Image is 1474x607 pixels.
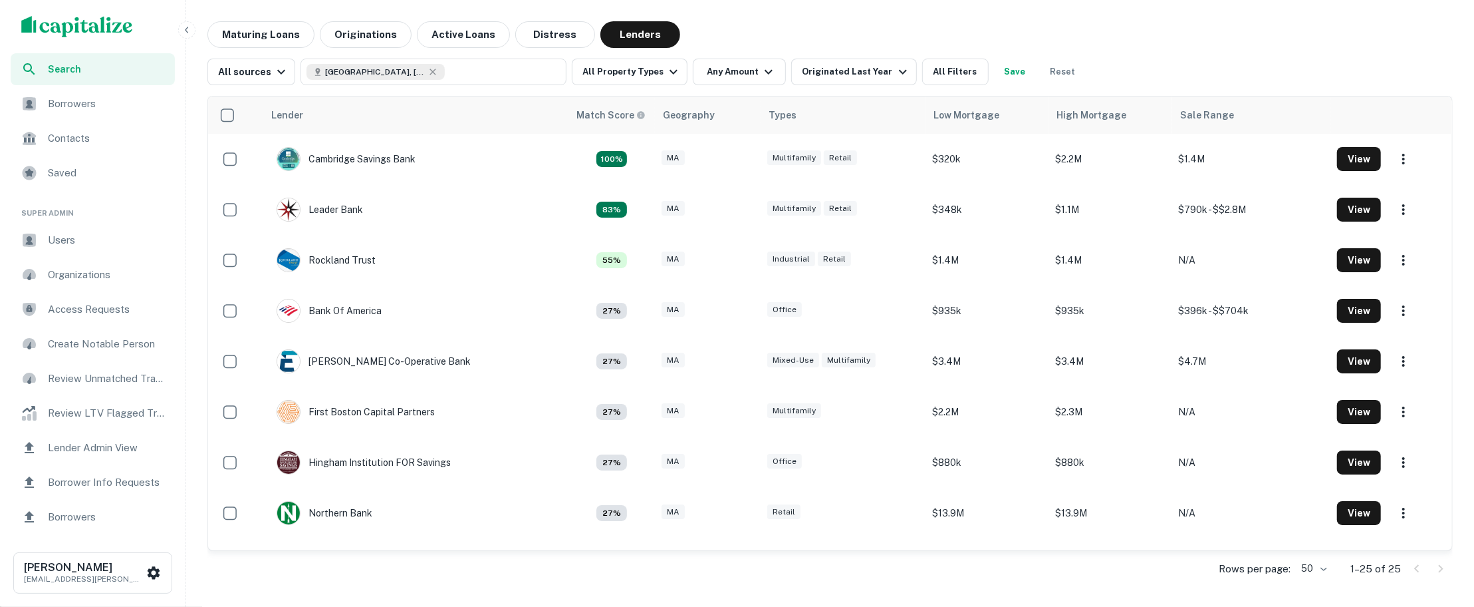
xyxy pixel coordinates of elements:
[925,387,1048,437] td: $2.2M
[1172,286,1330,336] td: $396k - $$704k
[925,538,1048,589] td: $980k
[791,59,916,85] button: Originated Last Year
[263,97,569,134] th: Lender
[48,232,167,248] span: Users
[1172,97,1330,134] th: Sale Range
[596,151,627,167] div: Matching Properties: 13, hasApolloMatch: undefined
[596,252,627,268] div: Matching Properties: 4, hasApolloMatch: undefined
[277,300,300,322] img: picture
[277,401,300,423] img: picture
[11,88,175,120] a: Borrowers
[277,502,300,524] img: picture
[1048,184,1171,235] td: $1.1M
[1172,235,1330,286] td: N/A
[1048,235,1171,286] td: $1.4M
[1048,488,1171,538] td: $13.9M
[1337,451,1381,475] button: View
[600,21,680,48] button: Lenders
[1350,561,1401,577] p: 1–25 of 25
[767,302,802,317] div: Office
[994,59,1037,85] button: Save your search to get updates of matches that match your search criteria.
[818,252,851,267] div: Retail
[48,371,167,387] span: Review Unmatched Transactions
[1048,538,1171,589] td: $1.2M
[767,353,819,368] div: Mixed-Use
[1408,458,1474,522] iframe: Chat Widget
[925,184,1048,235] td: $348k
[662,454,685,469] div: MA
[277,400,435,424] div: First Boston Capital Partners
[277,451,451,475] div: Hingham Institution FOR Savings
[1337,198,1381,222] button: View
[576,108,643,122] h6: Match Score
[24,573,144,585] p: [EMAIL_ADDRESS][PERSON_NAME][DOMAIN_NAME]
[925,235,1048,286] td: $1.4M
[767,150,821,166] div: Multifamily
[767,252,815,267] div: Industrial
[1337,299,1381,323] button: View
[48,130,167,146] span: Contacts
[11,157,175,189] a: Saved
[11,122,175,154] div: Contacts
[922,59,989,85] button: All Filters
[572,59,687,85] button: All Property Types
[48,440,167,456] span: Lender Admin View
[568,97,655,134] th: Capitalize uses an advanced AI algorithm to match your search with the best lender. The match sco...
[767,505,800,520] div: Retail
[11,294,175,325] a: Access Requests
[11,501,175,533] a: Borrowers
[218,64,289,80] div: All sources
[1172,184,1330,235] td: $790k - $$2.8M
[1172,538,1330,589] td: N/A
[1048,437,1171,488] td: $880k
[277,249,300,272] img: picture
[277,248,376,272] div: Rockland Trust
[662,252,685,267] div: MA
[325,66,425,78] span: [GEOGRAPHIC_DATA], [GEOGRAPHIC_DATA], [GEOGRAPHIC_DATA]
[417,21,510,48] button: Active Loans
[277,451,300,474] img: picture
[1337,248,1381,272] button: View
[48,336,167,352] span: Create Notable Person
[1172,488,1330,538] td: N/A
[48,165,167,181] span: Saved
[1296,559,1329,578] div: 50
[11,432,175,464] a: Lender Admin View
[662,403,685,419] div: MA
[822,353,876,368] div: Multifamily
[207,21,314,48] button: Maturing Loans
[767,403,821,419] div: Multifamily
[48,96,167,112] span: Borrowers
[662,302,685,317] div: MA
[48,267,167,283] span: Organizations
[662,353,685,368] div: MA
[1180,107,1234,123] div: Sale Range
[1172,387,1330,437] td: N/A
[761,97,925,134] th: Types
[925,97,1048,134] th: Low Mortgage
[596,202,627,218] div: Matching Properties: 6, hasApolloMatch: undefined
[596,303,627,319] div: Matching Properties: 2, hasApolloMatch: undefined
[277,148,300,170] img: picture
[767,454,802,469] div: Office
[515,21,595,48] button: Distress
[1056,107,1126,123] div: High Mortgage
[933,107,999,123] div: Low Mortgage
[207,59,295,85] button: All sources
[11,363,175,395] div: Review Unmatched Transactions
[277,198,363,222] div: Leader Bank
[11,224,175,256] a: Users
[1042,59,1084,85] button: Reset
[596,455,627,471] div: Matching Properties: 2, hasApolloMatch: undefined
[596,353,627,369] div: Matching Properties: 2, hasApolloMatch: undefined
[277,147,416,171] div: Cambridge Savings Bank
[21,16,133,37] img: capitalize-logo.png
[271,107,303,123] div: Lender
[663,107,715,123] div: Geography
